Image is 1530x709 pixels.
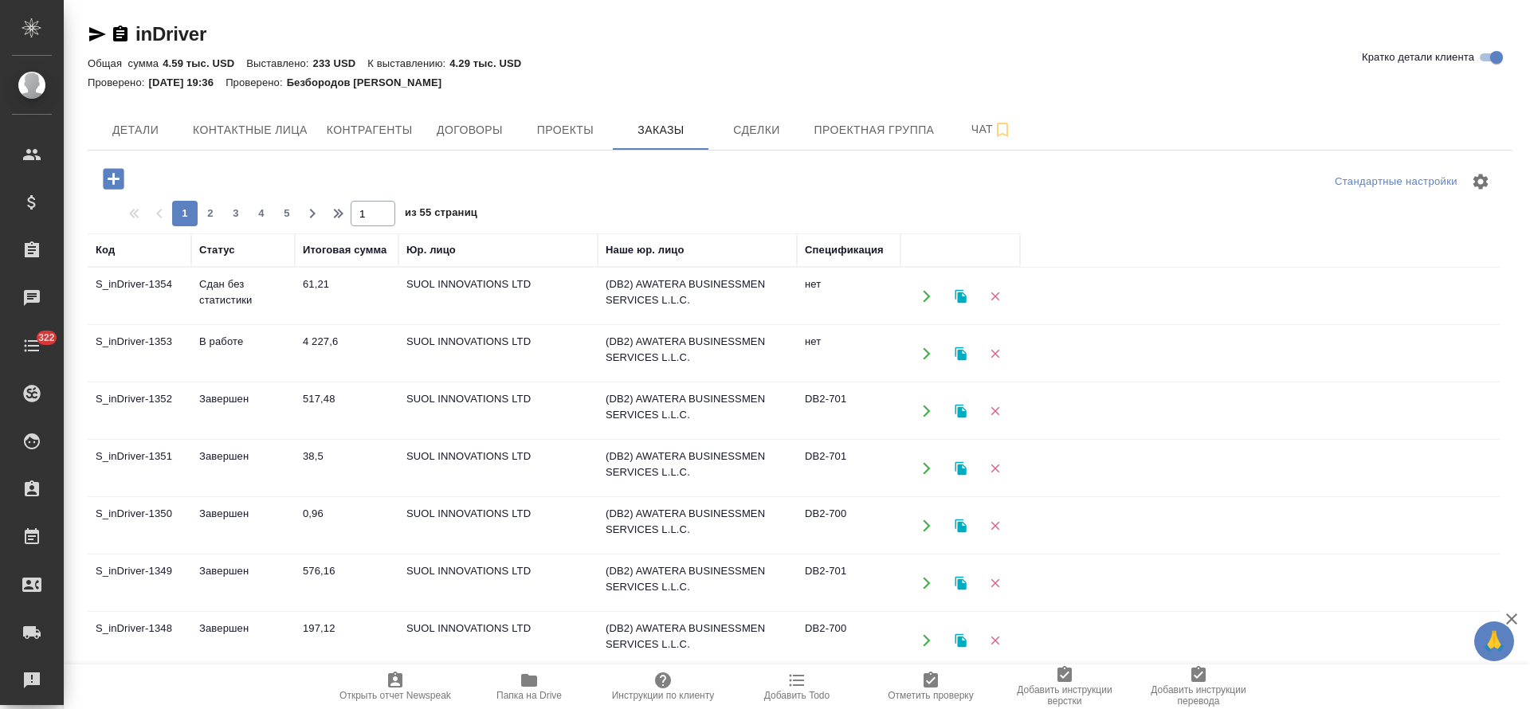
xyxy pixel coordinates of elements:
[979,280,1011,312] button: Удалить
[223,206,249,221] span: 3
[944,280,977,312] button: Клонировать
[944,452,977,484] button: Клонировать
[295,613,398,668] td: 197,12
[797,441,900,496] td: DB2-701
[730,664,864,709] button: Добавить Todo
[979,624,1011,656] button: Удалить
[598,441,797,496] td: (DB2) AWATERA BUSINESSMEN SERVICES L.L.C.
[910,280,943,312] button: Открыть
[295,383,398,439] td: 517,48
[191,498,295,554] td: Завершен
[92,163,135,195] button: Добавить проект
[1481,625,1508,658] span: 🙏
[295,555,398,611] td: 576,16
[398,326,598,382] td: SUOL INNOVATIONS LTD
[287,76,454,88] p: Безбородов [PERSON_NAME]
[1007,684,1122,707] span: Добавить инструкции верстки
[797,326,900,382] td: нет
[596,664,730,709] button: Инструкции по клиенту
[88,76,149,88] p: Проверено:
[327,120,413,140] span: Контрагенты
[303,242,386,258] div: Итоговая сумма
[598,383,797,439] td: (DB2) AWATERA BUSINESSMEN SERVICES L.L.C.
[1461,163,1500,201] span: Настроить таблицу
[274,206,300,221] span: 5
[295,441,398,496] td: 38,5
[163,57,246,69] p: 4.59 тыс. USD
[598,613,797,668] td: (DB2) AWATERA BUSINESSMEN SERVICES L.L.C.
[367,57,449,69] p: К выставлению:
[295,268,398,324] td: 61,21
[979,509,1011,542] button: Удалить
[1141,684,1256,707] span: Добавить инструкции перевода
[398,498,598,554] td: SUOL INNOVATIONS LTD
[797,383,900,439] td: DB2-701
[944,337,977,370] button: Клонировать
[496,690,562,701] span: Папка на Drive
[1362,49,1474,65] span: Кратко детали клиента
[198,206,223,221] span: 2
[979,337,1011,370] button: Удалить
[993,120,1012,139] svg: Подписаться
[944,566,977,599] button: Клонировать
[598,498,797,554] td: (DB2) AWATERA BUSINESSMEN SERVICES L.L.C.
[797,268,900,324] td: нет
[979,394,1011,427] button: Удалить
[405,203,477,226] span: из 55 страниц
[398,555,598,611] td: SUOL INNOVATIONS LTD
[295,498,398,554] td: 0,96
[88,555,191,611] td: S_inDriver-1349
[97,120,174,140] span: Детали
[111,25,130,44] button: Скопировать ссылку
[88,498,191,554] td: S_inDriver-1350
[226,76,287,88] p: Проверено:
[135,23,206,45] a: inDriver
[1132,664,1265,709] button: Добавить инструкции перевода
[1331,170,1461,194] div: split button
[598,555,797,611] td: (DB2) AWATERA BUSINESSMEN SERVICES L.L.C.
[191,441,295,496] td: Завершен
[4,326,60,366] a: 322
[888,690,973,701] span: Отметить проверку
[449,57,533,69] p: 4.29 тыс. USD
[246,57,312,69] p: Выставлено:
[199,242,235,258] div: Статус
[88,383,191,439] td: S_inDriver-1352
[198,201,223,226] button: 2
[462,664,596,709] button: Папка на Drive
[944,394,977,427] button: Клонировать
[979,566,1011,599] button: Удалить
[612,690,715,701] span: Инструкции по клиенту
[96,242,115,258] div: Код
[910,394,943,427] button: Открыть
[149,76,226,88] p: [DATE] 19:36
[398,441,598,496] td: SUOL INNOVATIONS LTD
[944,624,977,656] button: Клонировать
[910,624,943,656] button: Открыть
[797,613,900,668] td: DB2-700
[944,509,977,542] button: Клонировать
[274,201,300,226] button: 5
[313,57,368,69] p: 233 USD
[193,120,308,140] span: Контактные лица
[398,383,598,439] td: SUOL INNOVATIONS LTD
[622,120,699,140] span: Заказы
[431,120,508,140] span: Договоры
[910,566,943,599] button: Открыть
[814,120,934,140] span: Проектная группа
[910,452,943,484] button: Открыть
[191,555,295,611] td: Завершен
[191,383,295,439] td: Завершен
[718,120,794,140] span: Сделки
[910,337,943,370] button: Открыть
[527,120,603,140] span: Проекты
[797,555,900,611] td: DB2-701
[805,242,884,258] div: Спецификация
[764,690,830,701] span: Добавить Todo
[88,326,191,382] td: S_inDriver-1353
[797,498,900,554] td: DB2-700
[910,509,943,542] button: Открыть
[88,268,191,324] td: S_inDriver-1354
[406,242,456,258] div: Юр. лицо
[864,664,998,709] button: Отметить проверку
